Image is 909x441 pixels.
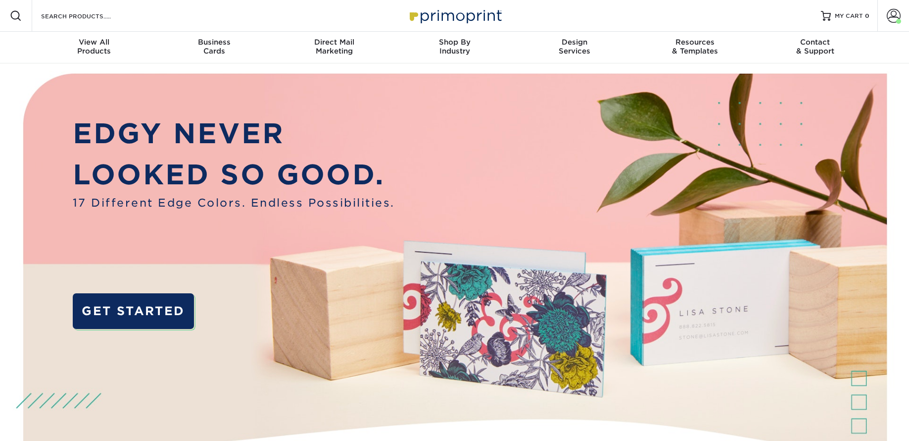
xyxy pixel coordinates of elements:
[405,5,504,26] img: Primoprint
[274,32,394,63] a: Direct MailMarketing
[635,38,755,55] div: & Templates
[394,38,515,55] div: Industry
[515,38,635,47] span: Design
[394,32,515,63] a: Shop ByIndustry
[34,38,154,47] span: View All
[34,32,154,63] a: View AllProducts
[73,293,194,330] a: GET STARTED
[40,10,137,22] input: SEARCH PRODUCTS.....
[154,32,274,63] a: BusinessCards
[73,195,395,211] span: 17 Different Edge Colors. Endless Possibilities.
[274,38,394,55] div: Marketing
[865,12,869,19] span: 0
[34,38,154,55] div: Products
[73,113,395,154] p: EDGY NEVER
[635,32,755,63] a: Resources& Templates
[755,38,875,47] span: Contact
[835,12,863,20] span: MY CART
[274,38,394,47] span: Direct Mail
[73,154,395,195] p: LOOKED SO GOOD.
[394,38,515,47] span: Shop By
[154,38,274,47] span: Business
[154,38,274,55] div: Cards
[515,32,635,63] a: DesignServices
[635,38,755,47] span: Resources
[755,32,875,63] a: Contact& Support
[515,38,635,55] div: Services
[755,38,875,55] div: & Support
